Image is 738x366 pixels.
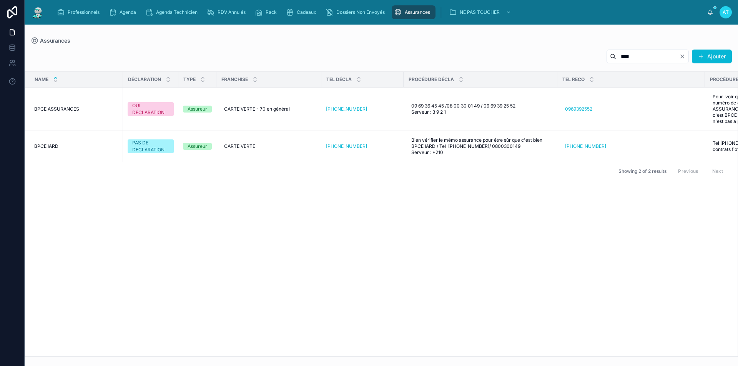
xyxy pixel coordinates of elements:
[31,37,70,45] a: Assurances
[284,5,322,19] a: Cadeaux
[51,4,707,21] div: scrollable content
[253,5,282,19] a: Rack
[411,137,550,156] span: Bien vérifier le mémo assurance pour être sûr que c'est bien BPCE IARD / Tel [PHONE_NUMBER]/ 0800...
[183,106,212,113] a: Assureur
[143,5,203,19] a: Agenda Technicien
[106,5,141,19] a: Agenda
[565,106,592,112] a: 0969392552
[723,9,729,15] span: AT
[326,143,399,149] a: [PHONE_NUMBER]
[218,9,246,15] span: RDV Annulés
[326,106,367,112] a: [PHONE_NUMBER]
[132,102,169,116] div: OUI DECLARATION
[34,143,58,149] span: BPCE IARD
[392,5,435,19] a: Assurances
[411,103,550,115] span: 09 69 36 45 45 /08 00 30 01 49 / 09 69 39 25 52 Serveur : 3 9 2 1
[679,53,688,60] button: Clear
[618,168,667,174] span: Showing 2 of 2 results
[221,76,248,83] span: FRANCHISE
[409,76,454,83] span: PROCÉDURE DÉCLA
[128,76,161,83] span: DÉCLARATION
[34,106,79,112] span: BPCE ASSURANCES
[34,143,118,149] a: BPCE IARD
[692,50,732,63] button: Ajouter
[40,37,70,45] span: Assurances
[562,76,585,83] span: TEL RECO
[128,102,174,116] a: OUI DECLARATION
[326,106,399,112] a: [PHONE_NUMBER]
[188,143,207,150] div: Assureur
[565,143,606,149] a: [PHONE_NUMBER]
[31,6,45,18] img: App logo
[35,76,48,83] span: Name
[120,9,136,15] span: Agenda
[336,9,385,15] span: Dossiers Non Envoyés
[132,139,169,153] div: PAS DE DECLARATION
[408,134,553,159] a: Bien vérifier le mémo assurance pour être sûr que c'est bien BPCE IARD / Tel [PHONE_NUMBER]/ 0800...
[408,100,553,118] a: 09 69 36 45 45 /08 00 30 01 49 / 09 69 39 25 52 Serveur : 3 9 2 1
[128,139,174,153] a: PAS DE DECLARATION
[68,9,100,15] span: Professionnels
[34,106,118,112] a: BPCE ASSURANCES
[204,5,251,19] a: RDV Annulés
[188,106,207,113] div: Assureur
[323,5,390,19] a: Dossiers Non Envoyés
[447,5,515,19] a: NE PAS TOUCHER
[221,103,317,115] a: CARTE VERTE - 70 en général
[183,143,212,150] a: Assureur
[183,76,196,83] span: TYPE
[562,140,700,152] a: [PHONE_NUMBER]
[326,143,367,149] a: [PHONE_NUMBER]
[405,9,430,15] span: Assurances
[266,9,277,15] span: Rack
[297,9,316,15] span: Cadeaux
[562,103,700,115] a: 0969392552
[156,9,198,15] span: Agenda Technicien
[326,76,352,83] span: TEL DÉCLA
[460,9,500,15] span: NE PAS TOUCHER
[224,143,255,149] span: CARTE VERTE
[55,5,105,19] a: Professionnels
[224,106,290,112] span: CARTE VERTE - 70 en général
[221,140,317,152] a: CARTE VERTE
